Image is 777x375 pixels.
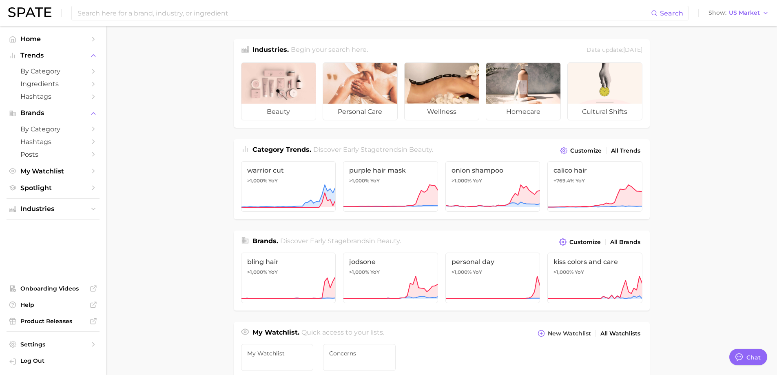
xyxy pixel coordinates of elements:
span: My Watchlist [247,350,308,357]
span: All Watchlists [600,330,640,337]
span: beauty [377,237,400,245]
a: Onboarding Videos [7,282,100,295]
a: Concerns [323,344,396,371]
span: Trends [20,52,86,59]
a: All Brands [608,237,642,248]
span: YoY [268,178,278,184]
span: New Watchlist [548,330,591,337]
span: >1,000% [247,269,267,275]
span: Product Releases [20,317,86,325]
img: SPATE [8,7,51,17]
span: All Brands [610,239,640,246]
span: >1,000% [553,269,573,275]
a: by Category [7,123,100,135]
span: beauty [241,104,316,120]
span: Log Out [20,357,93,364]
a: Hashtags [7,135,100,148]
span: purple hair mask [349,166,432,174]
span: Customize [569,239,601,246]
span: Hashtags [20,138,86,146]
a: personal day>1,000% YoY [445,253,540,303]
span: YoY [576,178,585,184]
a: Help [7,299,100,311]
span: homecare [486,104,560,120]
span: YoY [268,269,278,275]
h2: Quick access to your lists. [301,328,384,339]
span: >1,000% [247,178,267,184]
span: Industries [20,205,86,213]
span: >1,000% [349,178,369,184]
a: All Trends [609,145,642,156]
span: >1,000% [452,178,472,184]
span: >1,000% [452,269,472,275]
span: by Category [20,125,86,133]
button: Industries [7,203,100,215]
span: Posts [20,151,86,158]
span: YoY [370,269,380,275]
span: Discover Early Stage brands in . [280,237,401,245]
a: Ingredients [7,78,100,90]
h1: My Watchlist. [252,328,299,339]
h2: Begin your search here. [291,45,368,56]
span: Ingredients [20,80,86,88]
span: personal day [452,258,534,266]
span: Home [20,35,86,43]
span: My Watchlist [20,167,86,175]
span: cultural shifts [568,104,642,120]
a: Spotlight [7,182,100,194]
a: onion shampoo>1,000% YoY [445,161,540,212]
a: homecare [486,62,561,120]
input: Search here for a brand, industry, or ingredient [77,6,651,20]
span: by Category [20,67,86,75]
span: warrior cut [247,166,330,174]
a: calico hair+769.4% YoY [547,161,642,212]
span: personal care [323,104,397,120]
a: kiss colors and care>1,000% YoY [547,253,642,303]
span: Hashtags [20,93,86,100]
span: jodsone [349,258,432,266]
a: purple hair mask>1,000% YoY [343,161,438,212]
a: Hashtags [7,90,100,103]
span: Show [708,11,726,15]
span: calico hair [553,166,636,174]
span: YoY [473,178,482,184]
a: personal care [323,62,398,120]
a: cultural shifts [567,62,642,120]
span: onion shampoo [452,166,534,174]
button: New Watchlist [536,328,593,339]
span: >1,000% [349,269,369,275]
span: YoY [473,269,482,275]
button: Trends [7,49,100,62]
span: All Trends [611,147,640,154]
span: Brands . [252,237,278,245]
a: by Category [7,65,100,78]
span: kiss colors and care [553,258,636,266]
span: Settings [20,341,86,348]
a: Log out. Currently logged in with e-mail jkno@cosmax.com. [7,355,100,368]
button: ShowUS Market [706,8,771,18]
button: Customize [557,236,602,248]
div: Data update: [DATE] [587,45,642,56]
a: warrior cut>1,000% YoY [241,161,336,212]
a: jodsone>1,000% YoY [343,253,438,303]
a: Home [7,33,100,45]
a: beauty [241,62,316,120]
span: Discover Early Stage trends in . [313,146,433,153]
a: My Watchlist [241,344,314,371]
span: YoY [370,178,380,184]
h1: Industries. [252,45,289,56]
button: Brands [7,107,100,119]
a: Settings [7,338,100,351]
button: Customize [558,145,603,156]
span: Concerns [329,350,390,357]
a: All Watchlists [598,328,642,339]
span: bling hair [247,258,330,266]
span: YoY [575,269,584,275]
span: Category Trends . [252,146,311,153]
span: Brands [20,109,86,117]
a: wellness [404,62,479,120]
span: Onboarding Videos [20,285,86,292]
span: Help [20,301,86,308]
span: Search [660,9,683,17]
span: US Market [729,11,760,15]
